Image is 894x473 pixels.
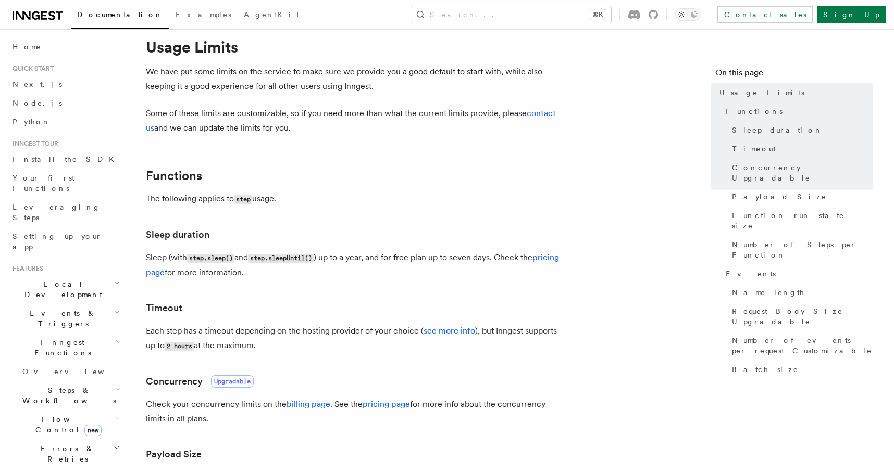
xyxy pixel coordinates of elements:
span: Local Development [8,279,114,300]
span: Inngest tour [8,139,58,148]
a: Node.js [8,94,122,112]
a: Timeout [728,139,873,158]
a: Function run state size [728,206,873,235]
span: Setting up your app [13,232,102,251]
a: ConcurrencyUpgradable [146,374,254,389]
span: Quick start [8,65,54,73]
a: Home [8,37,122,56]
code: 2 hours [165,342,194,351]
a: Concurrency Upgradable [728,158,873,187]
a: Batch size [728,360,873,379]
a: Next.js [8,75,122,94]
a: Sign Up [817,6,886,23]
a: Timeout [146,301,182,315]
p: Check your concurrency limits on the . See the for more info about the concurrency limits in all ... [146,397,563,426]
p: Each step has a timeout depending on the hosting provider of your choice ( ), but Inngest support... [146,324,563,353]
a: Overview [18,362,122,381]
a: Number of events per request Customizable [728,331,873,360]
span: Timeout [732,144,776,154]
span: AgentKit [244,10,299,19]
span: Sleep duration [732,125,823,135]
span: Request Body Size Upgradable [732,306,873,327]
kbd: ⌘K [590,9,605,20]
a: Request Body Size Upgradable [728,302,873,331]
span: Number of Steps per Function [732,239,873,260]
a: AgentKit [238,3,305,28]
code: step [234,195,252,204]
p: Some of these limits are customizable, so if you need more than what the current limits provide, ... [146,106,563,135]
p: Sleep (with and ) up to a year, and for free plan up to seven days. Check the for more information. [146,250,563,280]
span: Your first Functions [13,174,74,193]
span: Upgradable [211,375,254,388]
a: Number of Steps per Function [728,235,873,264]
code: step.sleepUntil() [248,254,314,263]
span: Steps & Workflows [18,385,116,406]
a: billing page [287,399,330,409]
a: Sleep duration [146,227,209,242]
a: Sleep duration [728,121,873,139]
span: Function run state size [732,210,873,231]
span: Name length [732,287,805,298]
span: Batch size [732,364,799,375]
h4: On this page [715,67,873,83]
span: Events [726,269,776,279]
a: Documentation [71,3,169,29]
span: Node.js [13,99,62,107]
span: Functions [726,106,783,117]
span: Next.js [13,80,62,88]
a: Leveraging Steps [8,198,122,227]
span: Events & Triggers [8,308,114,329]
button: Flow Controlnew [18,410,122,439]
button: Steps & Workflows [18,381,122,410]
span: Number of events per request Customizable [732,335,873,356]
span: Python [13,118,51,126]
button: Inngest Functions [8,333,122,362]
a: Python [8,112,122,131]
a: Functions [146,169,202,183]
a: Usage Limits [715,83,873,102]
span: Payload Size [732,191,827,202]
span: Errors & Retries [18,443,113,464]
a: Name length [728,283,873,302]
button: Search...⌘K [411,6,611,23]
span: Concurrency Upgradable [732,162,873,183]
a: see more info [424,326,475,336]
a: Events [722,264,873,283]
a: Payload Size [146,447,202,462]
span: Overview [22,367,130,376]
button: Errors & Retries [18,439,122,468]
p: The following applies to usage. [146,191,563,207]
a: Payload Size [728,187,873,206]
span: Inngest Functions [8,337,113,358]
a: Functions [722,102,873,121]
span: Install the SDK [13,155,120,163]
span: Features [8,264,43,273]
a: Contact sales [717,6,813,23]
a: pricing page [363,399,410,409]
span: Flow Control [18,414,115,435]
span: new [84,425,102,436]
a: Your first Functions [8,169,122,198]
a: Examples [169,3,238,28]
code: step.sleep() [187,254,234,263]
p: We have put some limits on the service to make sure we provide you a good default to start with, ... [146,65,563,94]
span: Usage Limits [719,87,804,98]
span: Home [13,42,42,52]
span: Documentation [77,10,163,19]
a: Install the SDK [8,150,122,169]
h1: Usage Limits [146,37,563,56]
button: Toggle dark mode [675,8,700,21]
button: Local Development [8,275,122,304]
a: Setting up your app [8,227,122,256]
button: Events & Triggers [8,304,122,333]
span: Examples [176,10,231,19]
span: Leveraging Steps [13,203,101,222]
